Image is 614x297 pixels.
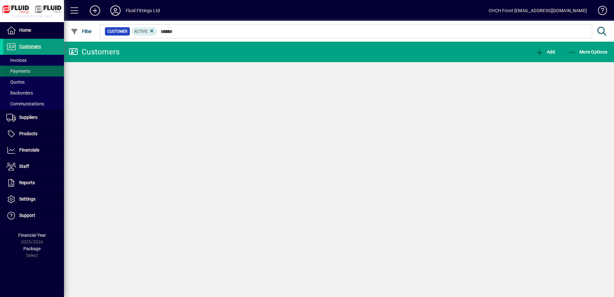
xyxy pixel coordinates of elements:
span: Home [19,28,31,33]
a: Products [3,126,64,142]
button: More Options [567,46,609,58]
span: More Options [569,49,608,54]
button: Filter [69,26,94,37]
span: Customer [107,28,127,35]
span: Package [23,246,41,251]
span: Staff [19,164,29,169]
span: Backorders [6,90,33,95]
span: Add [536,49,555,54]
div: Customers [69,47,120,57]
span: Support [19,213,35,218]
span: Financial Year [18,233,46,238]
a: Home [3,22,64,38]
div: Fluid Fittings Ltd [126,5,160,16]
div: CHCH Front [EMAIL_ADDRESS][DOMAIN_NAME] [489,5,587,16]
span: Communications [6,101,44,106]
a: Quotes [3,77,64,87]
a: Financials [3,142,64,158]
span: Filter [71,29,92,34]
span: Invoices [6,58,27,63]
a: Backorders [3,87,64,98]
span: Payments [6,69,30,74]
a: Support [3,208,64,224]
a: Invoices [3,55,64,66]
span: Suppliers [19,115,37,120]
a: Settings [3,191,64,207]
span: Products [19,131,37,136]
span: Reports [19,180,35,185]
a: Reports [3,175,64,191]
a: Payments [3,66,64,77]
span: Customers [19,44,41,49]
span: Quotes [6,79,25,85]
span: Active [134,29,147,34]
a: Communications [3,98,64,109]
mat-chip: Activation Status: Active [132,27,157,36]
span: Settings [19,196,35,202]
span: Financials [19,147,39,153]
a: Suppliers [3,110,64,126]
button: Add [534,46,556,58]
a: Staff [3,159,64,175]
button: Add [85,5,105,16]
a: Knowledge Base [593,1,606,22]
button: Profile [105,5,126,16]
